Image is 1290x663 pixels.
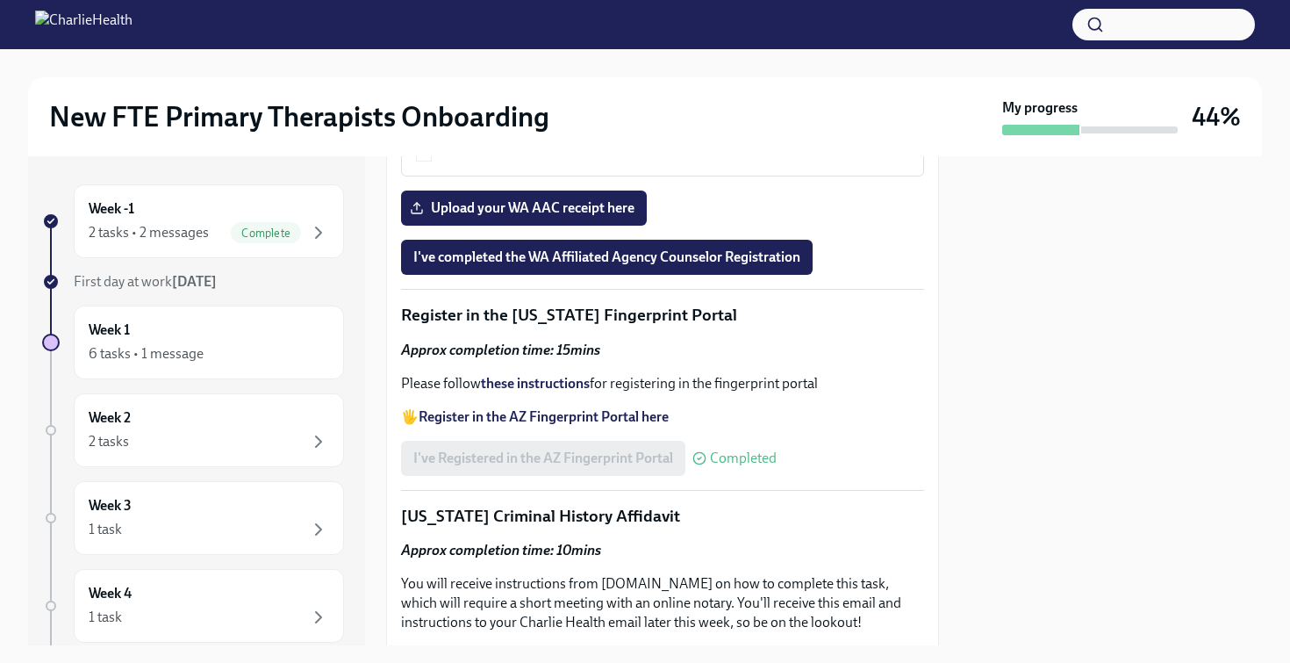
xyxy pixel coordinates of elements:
[1192,101,1241,133] h3: 44%
[89,608,122,627] div: 1 task
[89,321,130,340] h6: Week 1
[89,223,209,242] div: 2 tasks • 2 messages
[172,273,217,290] strong: [DATE]
[74,273,217,290] span: First day at work
[89,432,129,451] div: 2 tasks
[49,99,549,134] h2: New FTE Primary Therapists Onboarding
[89,584,132,603] h6: Week 4
[231,227,301,240] span: Complete
[401,342,600,358] strong: Approx completion time: 15mins
[42,306,344,379] a: Week 16 tasks • 1 message
[89,496,132,515] h6: Week 3
[419,408,669,425] a: Register in the AZ Fingerprint Portal here
[42,569,344,643] a: Week 41 task
[710,451,777,465] span: Completed
[42,481,344,555] a: Week 31 task
[413,199,634,217] span: Upload your WA AAC receipt here
[481,375,590,392] a: these instructions
[1002,98,1078,118] strong: My progress
[413,249,800,266] span: I've completed the WA Affiliated Agency Counselor Registration
[89,408,131,428] h6: Week 2
[401,407,924,427] p: 🖐️
[401,505,924,528] p: [US_STATE] Criminal History Affidavit
[35,11,133,39] img: CharlieHealth
[89,199,134,219] h6: Week -1
[89,344,204,364] div: 6 tasks • 1 message
[401,191,647,226] label: Upload your WA AAC receipt here
[89,520,122,539] div: 1 task
[42,393,344,467] a: Week 22 tasks
[401,304,924,327] p: Register in the [US_STATE] Fingerprint Portal
[401,374,924,393] p: Please follow for registering in the fingerprint portal
[401,240,813,275] button: I've completed the WA Affiliated Agency Counselor Registration
[42,272,344,292] a: First day at work[DATE]
[401,542,601,559] strong: Approx completion time: 10mins
[42,184,344,258] a: Week -12 tasks • 2 messagesComplete
[401,574,924,632] p: You will receive instructions from [DOMAIN_NAME] on how to complete this task, which will require...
